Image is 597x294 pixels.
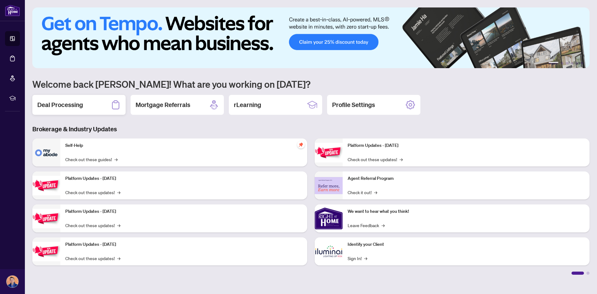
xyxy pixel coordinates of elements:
[348,255,367,262] a: Sign In!→
[400,156,403,163] span: →
[348,142,585,149] p: Platform Updates - [DATE]
[234,100,261,109] h2: rLearning
[348,241,585,248] p: Identify your Client
[5,5,20,16] img: logo
[32,7,590,68] img: Slide 0
[7,276,18,287] img: Profile Icon
[32,138,60,166] img: Self-Help
[32,209,60,228] img: Platform Updates - July 21, 2025
[117,189,120,196] span: →
[581,62,583,64] button: 6
[117,255,120,262] span: →
[32,242,60,261] img: Platform Updates - July 8, 2025
[117,222,120,229] span: →
[65,241,302,248] p: Platform Updates - [DATE]
[348,222,385,229] a: Leave Feedback→
[65,189,120,196] a: Check out these updates!→
[332,100,375,109] h2: Profile Settings
[374,189,377,196] span: →
[65,255,120,262] a: Check out these updates!→
[65,175,302,182] p: Platform Updates - [DATE]
[548,62,558,64] button: 1
[297,141,305,148] span: pushpin
[348,189,377,196] a: Check it out!→
[114,156,118,163] span: →
[65,208,302,215] p: Platform Updates - [DATE]
[571,62,573,64] button: 4
[566,62,568,64] button: 3
[315,204,343,232] img: We want to hear what you think!
[65,222,120,229] a: Check out these updates!→
[32,176,60,195] img: Platform Updates - September 16, 2025
[576,62,578,64] button: 5
[315,177,343,194] img: Agent Referral Program
[561,62,563,64] button: 2
[348,156,403,163] a: Check out these updates!→
[348,175,585,182] p: Agent Referral Program
[364,255,367,262] span: →
[65,156,118,163] a: Check out these guides!→
[32,78,590,90] h1: Welcome back [PERSON_NAME]! What are you working on [DATE]?
[32,125,590,133] h3: Brokerage & Industry Updates
[37,100,83,109] h2: Deal Processing
[65,142,302,149] p: Self-Help
[136,100,190,109] h2: Mortgage Referrals
[315,237,343,265] img: Identify your Client
[382,222,385,229] span: →
[315,143,343,162] img: Platform Updates - June 23, 2025
[348,208,585,215] p: We want to hear what you think!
